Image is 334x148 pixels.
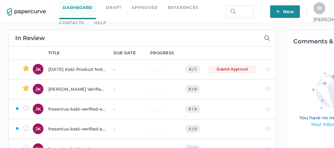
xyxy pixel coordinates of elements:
div: fresenius-kabi-verified-email-most-engaged-contacts-2024 [48,125,106,133]
a: Approved [131,4,158,11]
div: help [94,19,106,26]
span: New [276,5,294,18]
img: ZaPP2z7XVwAAAABJRU5ErkJggg== [15,107,19,111]
div: 0 / 0 [185,125,200,133]
td: - [107,79,144,99]
img: plus-white.e19ec114.svg [276,10,280,13]
img: ZaPP2z7XVwAAAABJRU5ErkJggg== [15,126,19,130]
div: JK [33,84,43,94]
img: eye-light-gray.b6d092a5.svg [265,107,272,111]
div: JK [33,64,43,74]
div: 0 / 0 [185,105,200,113]
span: J K [317,6,322,11]
div: progress [150,50,174,56]
a: Contacts [59,19,84,26]
div: JK [33,104,43,114]
div: Submit Approval [208,65,257,74]
div: JK [33,123,43,134]
a: Draft [106,4,121,11]
img: search.bf03fe8b.svg [231,9,236,14]
div: [DATE] Kabi Product Notification Campaign report [48,65,106,73]
button: New [270,5,300,18]
td: - [107,99,144,119]
div: title [48,50,60,56]
div: due date [114,50,135,56]
img: star-active.7b6ae705.svg [23,85,29,91]
img: search-icon-expand.c6106642.svg [264,35,270,41]
img: eye-light-gray.b6d092a5.svg [265,67,272,72]
img: papercurve-logo-colour.7244d18c.svg [7,8,46,16]
div: 0 / 0 [185,85,200,93]
img: star-inactive.70f2008a.svg [23,124,29,131]
img: eye-light-gray.b6d092a5.svg [265,127,272,131]
td: - [107,59,144,79]
h2: In Review [15,35,45,41]
td: - [107,119,144,139]
div: [PERSON_NAME] Verified Email Case Study [DATE]-[DATE] [48,85,106,93]
a: References [168,4,199,11]
img: star-active.7b6ae705.svg [23,65,29,72]
div: 0 / 1 [185,65,200,73]
input: Search Workspace [226,5,254,18]
img: star-inactive.70f2008a.svg [23,105,29,111]
img: eye-light-gray.b6d092a5.svg [265,87,272,91]
div: fresenius-kabi-verified-email-campaigns-2024 [48,105,106,113]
